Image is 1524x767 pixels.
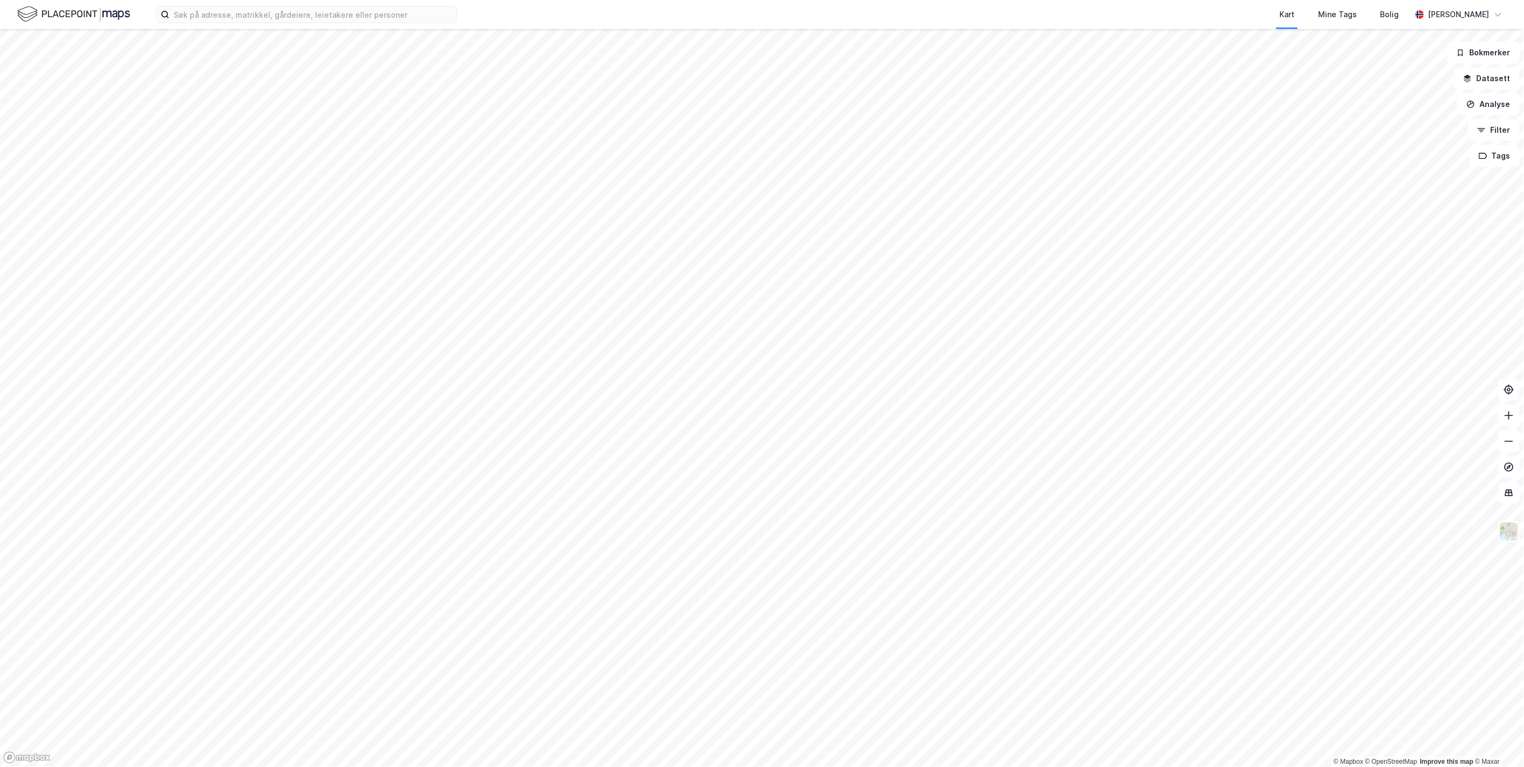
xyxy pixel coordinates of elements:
div: [PERSON_NAME] [1428,8,1490,21]
a: Mapbox [1334,758,1363,765]
button: Datasett [1454,68,1520,89]
img: logo.f888ab2527a4732fd821a326f86c7f29.svg [17,5,130,24]
div: Kart [1279,8,1294,21]
button: Bokmerker [1447,42,1520,63]
button: Tags [1470,145,1520,167]
button: Analyse [1457,94,1520,115]
input: Søk på adresse, matrikkel, gårdeiere, leietakere eller personer [169,6,456,23]
button: Filter [1468,119,1520,141]
iframe: Chat Widget [1470,715,1524,767]
a: Improve this map [1420,758,1473,765]
a: OpenStreetMap [1365,758,1418,765]
a: Mapbox homepage [3,751,51,764]
div: Bolig [1380,8,1399,21]
div: Kontrollprogram for chat [1470,715,1524,767]
img: Z [1499,521,1519,542]
div: Mine Tags [1318,8,1357,21]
